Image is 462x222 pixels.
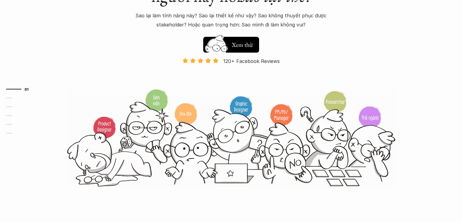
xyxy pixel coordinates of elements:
[6,85,35,93] a: 01
[25,87,29,91] strong: 01
[203,34,259,53] a: Xem thử
[128,11,334,29] p: Sao lại làm tính năng này? Sao lại thiết kế như vậy? Sao không thuyết phục được stakeholder? Hoặc...
[177,57,285,88] a: 120+ Facebook Reviews
[232,40,253,49] h5: Xem thử
[223,57,280,66] p: 120+ Facebook Reviews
